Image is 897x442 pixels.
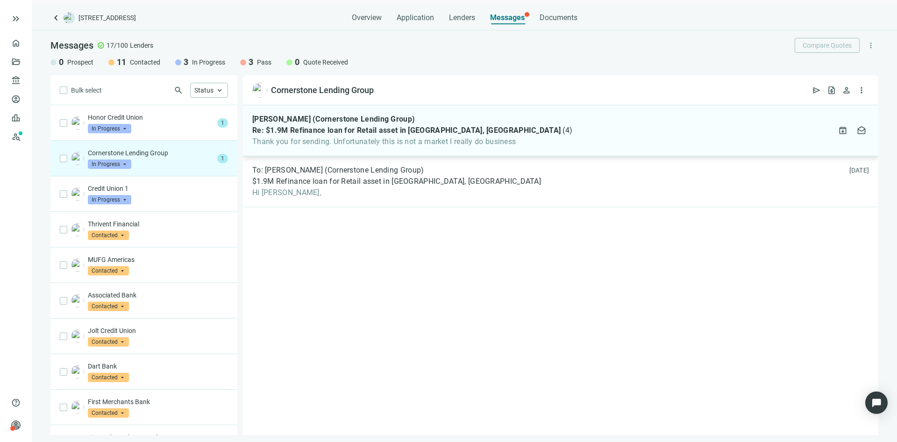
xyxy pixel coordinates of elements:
img: f3f17009-5499-4fdb-ae24-b4f85919d8eb [252,83,267,98]
button: Compare Quotes [795,38,860,53]
span: Re: $1.9M Refinance loan for Retail asset in [GEOGRAPHIC_DATA], [GEOGRAPHIC_DATA] [252,126,561,135]
span: Lenders [449,13,475,22]
p: First Merchants Bank [88,397,228,406]
span: Hi [PERSON_NAME], [252,188,541,197]
span: Contacted [88,231,129,240]
button: send [809,83,824,98]
p: MUFG Americas [88,255,228,264]
span: Bulk select [71,85,102,95]
span: archive [838,126,847,135]
span: ( 4 ) [562,126,572,135]
span: Contacted [88,302,129,311]
p: Cornerstone Lending Group [88,148,214,158]
span: $1.9M Refinance loan for Retail asset in [GEOGRAPHIC_DATA], [GEOGRAPHIC_DATA] [252,177,541,186]
button: person [839,83,854,98]
span: Thank you for sending. Unfortunately this is not a market I really do business [252,137,572,146]
button: archive [835,123,850,138]
span: keyboard_arrow_up [215,86,224,94]
span: person [842,86,851,95]
span: Contacted [130,58,160,67]
button: keyboard_double_arrow_right [10,13,21,24]
img: 88d7119e-f2fa-466b-9213-18b96e71eee7 [71,259,84,272]
img: 102942db-6a2e-450f-96fe-7d79bb90b682.png [71,294,84,307]
p: Jolt Credit Union [88,326,228,335]
span: check_circle [97,42,105,49]
span: Documents [540,13,577,22]
button: request_quote [824,83,839,98]
span: In Progress [88,159,131,169]
span: help [11,398,21,407]
span: 1 [217,118,228,128]
span: 17/100 [107,41,128,50]
span: Contacted [88,266,129,275]
span: Quote Received [303,58,348,67]
img: 25b744d7-f86c-4941-9e52-a1ffd5cf83e8 [71,365,84,378]
span: In Progress [192,58,225,67]
span: [STREET_ADDRESS] [78,13,136,22]
span: more_vert [857,86,866,95]
div: [DATE] [849,166,869,175]
span: Messages [50,40,93,51]
span: Prospect [67,58,93,67]
span: 1 [217,154,228,163]
img: 1646ad53-59c5-4f78-bc42-33ee5d433ee3.png [71,223,84,236]
span: send [812,86,821,95]
span: account_balance [11,76,18,85]
span: Contacted [88,337,129,347]
span: To: [PERSON_NAME] (Cornerstone Lending Group) [252,166,424,175]
p: Associated Bank [88,290,228,300]
img: 82ed4670-6f99-4007-bc2a-07e90399e5f0.png [71,401,84,414]
span: person [11,420,21,430]
img: f3f17009-5499-4fdb-ae24-b4f85919d8eb [71,152,84,165]
p: First Independence Bank [88,433,228,442]
div: Cornerstone Lending Group [271,85,374,96]
span: 0 [59,57,64,68]
a: keyboard_arrow_left [50,12,62,23]
div: Open Intercom Messenger [865,391,888,414]
span: search [174,86,183,95]
button: drafts [854,123,869,138]
span: Messages [490,13,525,22]
span: Contacted [88,373,129,382]
button: more_vert [854,83,869,98]
span: 3 [184,57,188,68]
span: 3 [249,57,253,68]
img: deal-logo [64,12,75,23]
p: Dart Bank [88,362,228,371]
button: more_vert [863,38,878,53]
span: Application [397,13,434,22]
span: Status [194,87,214,94]
span: request_quote [827,86,836,95]
span: drafts [857,126,866,135]
span: In Progress [88,124,131,133]
span: Lenders [130,41,153,50]
span: 11 [117,57,126,68]
img: 44f40bb9-a1ee-453c-8620-de009fbd3643 [71,330,84,343]
span: more_vert [867,41,875,50]
p: Credit Union 1 [88,184,228,193]
span: Overview [352,13,382,22]
span: [PERSON_NAME] (Cornerstone Lending Group) [252,115,415,124]
p: Honor Credit Union [88,113,214,122]
span: Pass [257,58,271,67]
span: Contacted [88,408,129,418]
span: In Progress [88,195,131,204]
img: 85705b0a-3507-4432-8111-a561223cb867 [71,116,84,130]
img: e3ea0180-166c-4e31-9601-f3896c5778d3 [71,188,84,201]
p: Thrivent Financial [88,219,228,229]
span: 0 [295,57,299,68]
